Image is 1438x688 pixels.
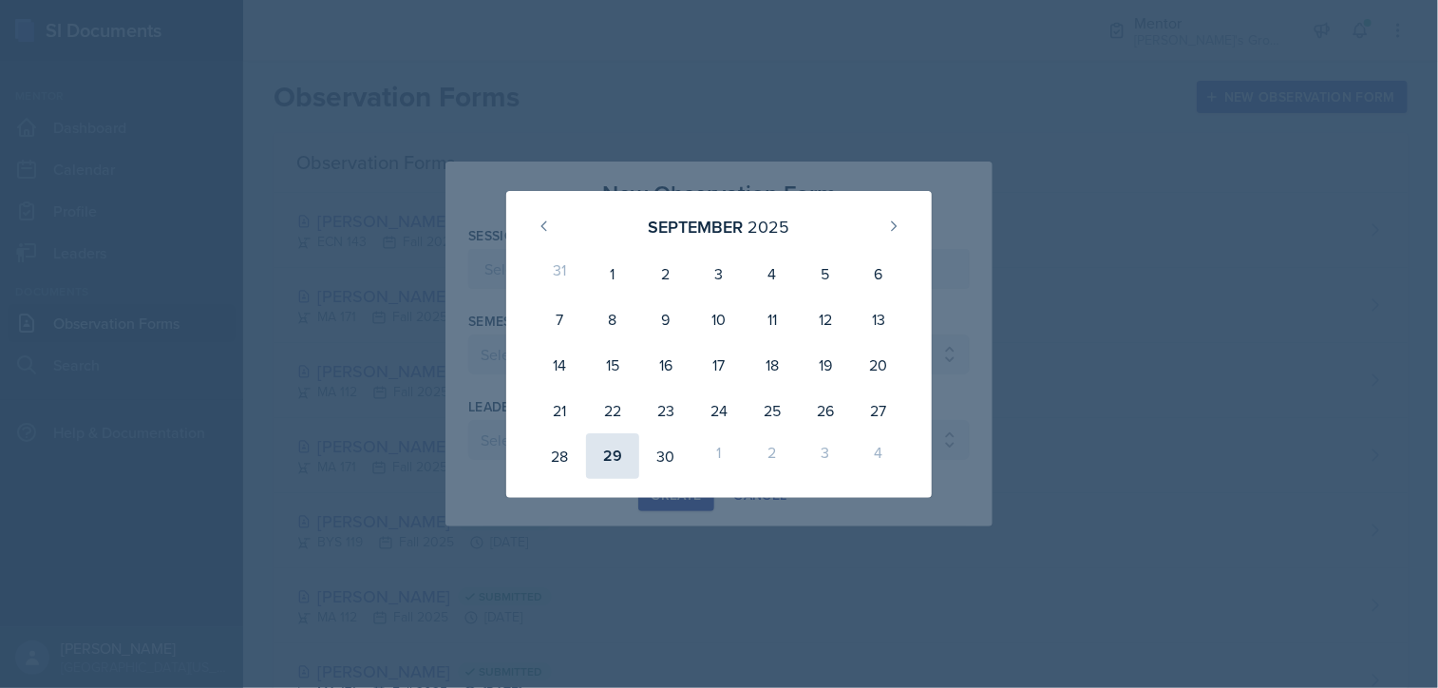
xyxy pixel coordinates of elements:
[586,296,639,342] div: 8
[533,388,586,433] div: 21
[692,388,746,433] div: 24
[852,251,905,296] div: 6
[649,214,744,239] div: September
[586,433,639,479] div: 29
[746,342,799,388] div: 18
[799,388,852,433] div: 26
[799,296,852,342] div: 12
[748,214,790,239] div: 2025
[746,296,799,342] div: 11
[692,342,746,388] div: 17
[533,251,586,296] div: 31
[533,433,586,479] div: 28
[799,342,852,388] div: 19
[799,251,852,296] div: 5
[746,388,799,433] div: 25
[639,251,692,296] div: 2
[852,342,905,388] div: 20
[746,433,799,479] div: 2
[852,296,905,342] div: 13
[692,251,746,296] div: 3
[852,433,905,479] div: 4
[639,296,692,342] div: 9
[586,342,639,388] div: 15
[799,433,852,479] div: 3
[533,296,586,342] div: 7
[586,251,639,296] div: 1
[639,388,692,433] div: 23
[746,251,799,296] div: 4
[586,388,639,433] div: 22
[692,433,746,479] div: 1
[639,342,692,388] div: 16
[852,388,905,433] div: 27
[692,296,746,342] div: 10
[639,433,692,479] div: 30
[533,342,586,388] div: 14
